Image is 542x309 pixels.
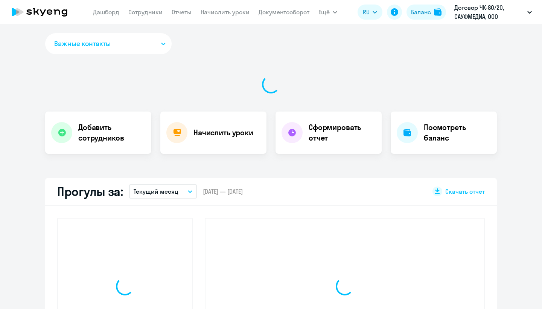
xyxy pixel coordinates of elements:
[309,122,376,143] h4: Сформировать отчет
[434,8,442,16] img: balance
[134,187,178,196] p: Текущий месяц
[201,8,250,16] a: Начислить уроки
[78,122,145,143] h4: Добавить сотрудников
[45,33,172,54] button: Важные контакты
[128,8,163,16] a: Сотрудники
[445,187,485,196] span: Скачать отчет
[203,187,243,196] span: [DATE] — [DATE]
[259,8,309,16] a: Документооборот
[318,8,330,17] span: Ещё
[172,8,192,16] a: Отчеты
[93,8,119,16] a: Дашборд
[363,8,370,17] span: RU
[129,184,197,199] button: Текущий месяц
[193,127,253,138] h4: Начислить уроки
[54,39,111,49] span: Важные контакты
[424,122,491,143] h4: Посмотреть баланс
[411,8,431,17] div: Баланс
[57,184,123,199] h2: Прогулы за:
[318,5,337,20] button: Ещё
[451,3,536,21] button: Договор ЧК-80/20, САУФМЕДИА, ООО
[454,3,524,21] p: Договор ЧК-80/20, САУФМЕДИА, ООО
[406,5,446,20] button: Балансbalance
[358,5,382,20] button: RU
